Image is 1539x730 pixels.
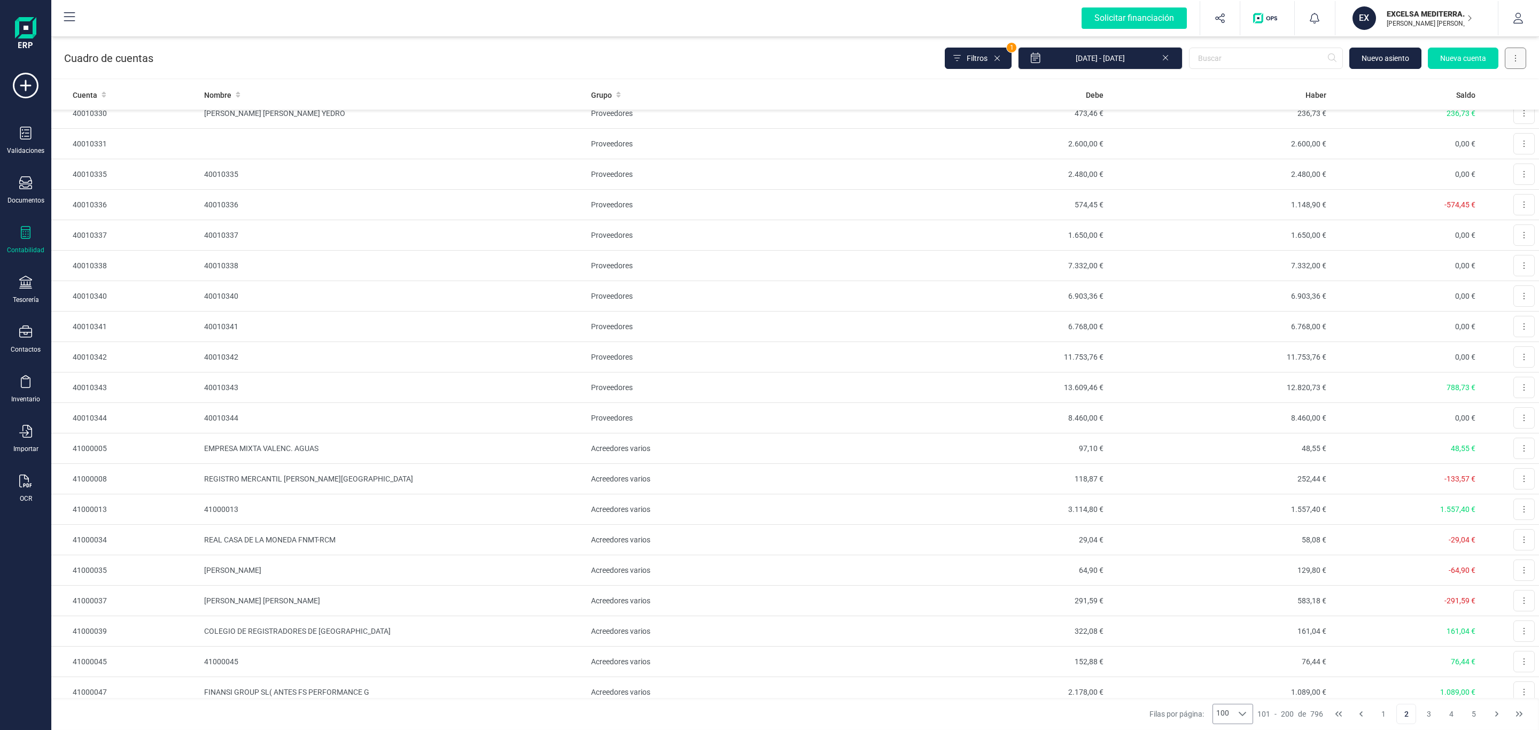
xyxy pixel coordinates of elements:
[967,53,988,64] span: Filtros
[204,90,231,100] span: Nombre
[51,677,200,708] td: 41000047
[200,190,587,220] td: 40010336
[587,525,884,555] td: Acreedores varios
[1108,555,1331,586] td: 129,80 €
[51,220,200,251] td: 40010337
[1440,505,1475,514] span: 1.557,40 €
[200,647,587,677] td: 41000045
[1108,159,1331,190] td: 2.480,00 €
[1455,170,1475,178] span: 0,00 €
[1108,464,1331,494] td: 252,44 €
[200,464,587,494] td: REGISTRO MERCANTIL [PERSON_NAME][GEOGRAPHIC_DATA]
[884,159,1108,190] td: 2.480,00 €
[1349,48,1421,69] button: Nuevo asiento
[1447,109,1475,118] span: 236,73 €
[587,555,884,586] td: Acreedores varios
[884,312,1108,342] td: 6.768,00 €
[587,281,884,312] td: Proveedores
[884,677,1108,708] td: 2.178,00 €
[1447,627,1475,635] span: 161,04 €
[1353,6,1376,30] div: EX
[1257,709,1323,719] div: -
[200,525,587,555] td: REAL CASA DE LA MONEDA FNMT-RCM
[51,372,200,403] td: 40010343
[11,395,40,403] div: Inventario
[1108,494,1331,525] td: 1.557,40 €
[1108,98,1331,129] td: 236,73 €
[200,372,587,403] td: 40010343
[1362,53,1409,64] span: Nuevo asiento
[1108,647,1331,677] td: 76,44 €
[200,403,587,433] td: 40010344
[1455,353,1475,361] span: 0,00 €
[587,98,884,129] td: Proveedores
[1108,281,1331,312] td: 6.903,36 €
[587,647,884,677] td: Acreedores varios
[587,220,884,251] td: Proveedores
[15,17,36,51] img: Logo Finanedi
[1440,53,1486,64] span: Nueva cuenta
[1441,704,1462,724] button: Page 4
[51,312,200,342] td: 40010341
[1328,704,1349,724] button: First Page
[587,494,884,525] td: Acreedores varios
[1440,688,1475,696] span: 1.089,00 €
[884,403,1108,433] td: 8.460,00 €
[884,433,1108,464] td: 97,10 €
[1444,475,1475,483] span: -133,57 €
[1108,586,1331,616] td: 583,18 €
[587,586,884,616] td: Acreedores varios
[1444,200,1475,209] span: -574,45 €
[587,433,884,464] td: Acreedores varios
[1451,657,1475,666] span: 76,44 €
[884,647,1108,677] td: 152,88 €
[1447,383,1475,392] span: 788,73 €
[20,494,32,503] div: OCR
[200,494,587,525] td: 41000013
[13,296,39,304] div: Tesorería
[587,159,884,190] td: Proveedores
[1108,342,1331,372] td: 11.753,76 €
[884,372,1108,403] td: 13.609,46 €
[1213,704,1232,724] span: 100
[1108,433,1331,464] td: 48,55 €
[1108,677,1331,708] td: 1.089,00 €
[1108,525,1331,555] td: 58,08 €
[587,616,884,647] td: Acreedores varios
[1455,231,1475,239] span: 0,00 €
[1387,19,1472,28] p: [PERSON_NAME] [PERSON_NAME]
[1396,704,1417,724] button: Page 2
[51,281,200,312] td: 40010340
[1281,709,1294,719] span: 200
[1086,90,1103,100] span: Debe
[1189,48,1343,69] input: Buscar
[1007,43,1016,52] span: 1
[1487,704,1507,724] button: Next Page
[1455,139,1475,148] span: 0,00 €
[200,342,587,372] td: 40010342
[587,403,884,433] td: Proveedores
[1298,709,1306,719] span: de
[200,220,587,251] td: 40010337
[200,159,587,190] td: 40010335
[200,251,587,281] td: 40010338
[587,677,884,708] td: Acreedores varios
[7,246,44,254] div: Contabilidad
[200,98,587,129] td: [PERSON_NAME] [PERSON_NAME] YEDRO
[51,525,200,555] td: 41000034
[51,98,200,129] td: 40010330
[587,342,884,372] td: Proveedores
[200,616,587,647] td: COLEGIO DE REGISTRADORES DE [GEOGRAPHIC_DATA]
[884,555,1108,586] td: 64,90 €
[1108,190,1331,220] td: 1.148,90 €
[1455,322,1475,331] span: 0,00 €
[11,345,41,354] div: Contactos
[51,403,200,433] td: 40010344
[51,129,200,159] td: 40010331
[73,90,97,100] span: Cuenta
[51,251,200,281] td: 40010338
[1108,616,1331,647] td: 161,04 €
[587,190,884,220] td: Proveedores
[51,433,200,464] td: 41000005
[1455,292,1475,300] span: 0,00 €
